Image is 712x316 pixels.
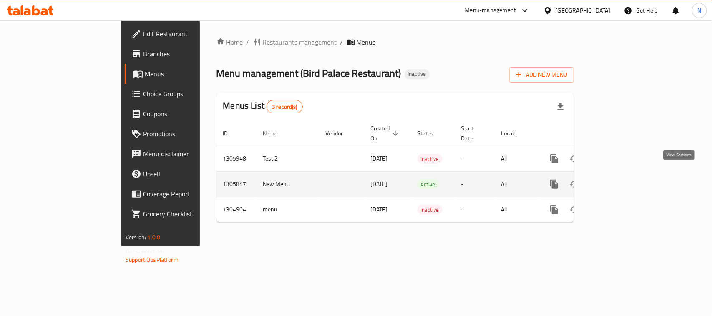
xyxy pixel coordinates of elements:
[495,171,538,197] td: All
[143,129,234,139] span: Promotions
[125,124,240,144] a: Promotions
[143,149,234,159] span: Menu disclaimer
[697,6,701,15] span: N
[253,37,337,47] a: Restaurants management
[371,153,388,164] span: [DATE]
[418,128,445,138] span: Status
[455,197,495,222] td: -
[126,232,146,243] span: Version:
[564,200,584,220] button: Change Status
[418,205,443,215] span: Inactive
[501,128,528,138] span: Locale
[125,44,240,64] a: Branches
[257,171,319,197] td: New Menu
[126,254,179,265] a: Support.OpsPlatform
[326,128,354,138] span: Vendor
[126,246,164,257] span: Get support on:
[247,37,249,47] li: /
[267,103,302,111] span: 3 record(s)
[340,37,343,47] li: /
[125,84,240,104] a: Choice Groups
[267,100,303,113] div: Total records count
[125,104,240,124] a: Coupons
[371,123,401,143] span: Created On
[143,209,234,219] span: Grocery Checklist
[143,169,234,179] span: Upsell
[143,49,234,59] span: Branches
[371,204,388,215] span: [DATE]
[257,197,319,222] td: menu
[495,146,538,171] td: All
[125,204,240,224] a: Grocery Checklist
[405,70,430,78] span: Inactive
[216,121,631,223] table: enhanced table
[556,6,611,15] div: [GEOGRAPHIC_DATA]
[465,5,516,15] div: Menu-management
[125,164,240,184] a: Upsell
[564,149,584,169] button: Change Status
[357,37,376,47] span: Menus
[143,109,234,119] span: Coupons
[544,149,564,169] button: more
[455,171,495,197] td: -
[257,146,319,171] td: Test 2
[371,178,388,189] span: [DATE]
[125,184,240,204] a: Coverage Report
[125,64,240,84] a: Menus
[216,64,401,83] span: Menu management ( Bird Palace Restaurant )
[223,128,239,138] span: ID
[147,232,160,243] span: 1.0.0
[418,179,439,189] div: Active
[461,123,485,143] span: Start Date
[223,100,303,113] h2: Menus List
[216,37,574,47] nav: breadcrumb
[145,69,234,79] span: Menus
[551,97,571,117] div: Export file
[143,29,234,39] span: Edit Restaurant
[263,37,337,47] span: Restaurants management
[544,174,564,194] button: more
[143,189,234,199] span: Coverage Report
[418,180,439,189] span: Active
[495,197,538,222] td: All
[538,121,631,146] th: Actions
[125,144,240,164] a: Menu disclaimer
[509,67,574,83] button: Add New Menu
[263,128,289,138] span: Name
[405,69,430,79] div: Inactive
[418,154,443,164] span: Inactive
[143,89,234,99] span: Choice Groups
[455,146,495,171] td: -
[125,24,240,44] a: Edit Restaurant
[544,200,564,220] button: more
[516,70,567,80] span: Add New Menu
